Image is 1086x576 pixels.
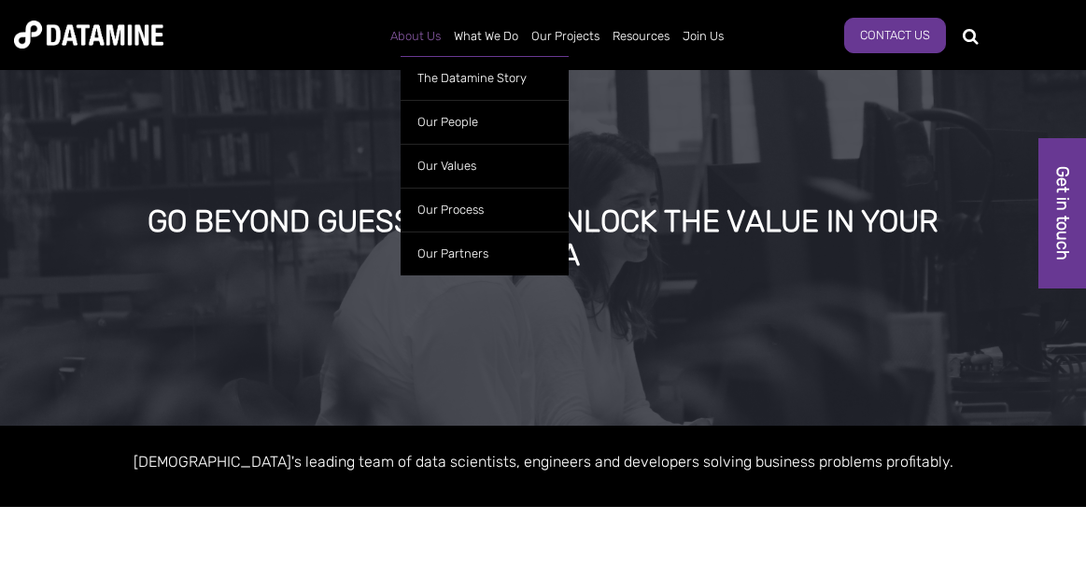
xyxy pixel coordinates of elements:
[401,144,569,188] a: Our Values
[14,449,1072,474] p: [DEMOGRAPHIC_DATA]'s leading team of data scientists, engineers and developers solving business p...
[606,12,676,61] a: Resources
[525,12,606,61] a: Our Projects
[401,100,569,144] a: Our People
[401,188,569,232] a: Our Process
[676,12,730,61] a: Join Us
[1038,138,1086,288] a: Get in touch
[384,12,447,61] a: About Us
[401,56,569,100] a: The Datamine Story
[844,18,946,53] a: Contact Us
[14,21,163,49] img: Datamine
[133,205,953,272] div: GO BEYOND GUESSWORK TO UNLOCK THE VALUE IN YOUR DATA
[401,232,569,275] a: Our Partners
[447,12,525,61] a: What We Do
